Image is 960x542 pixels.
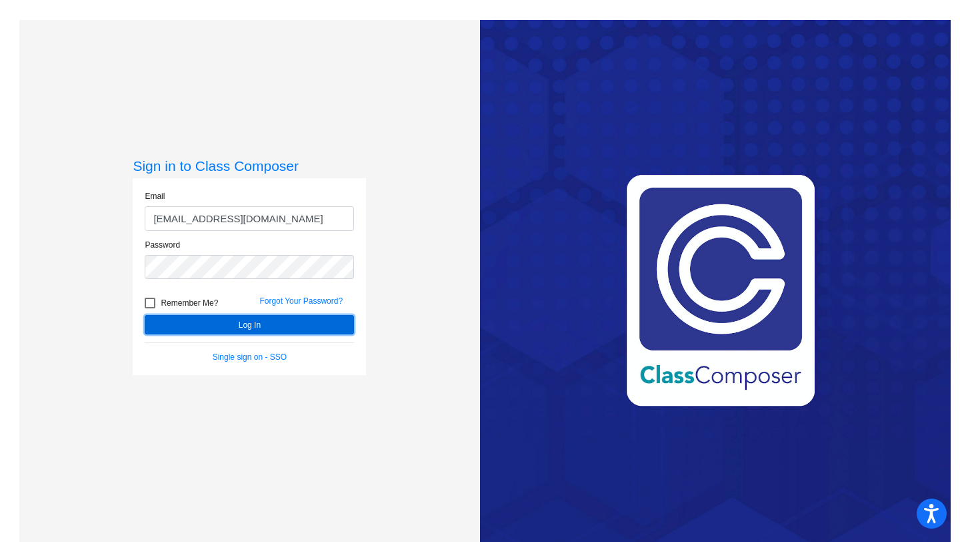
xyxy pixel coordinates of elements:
button: Log In [145,315,354,334]
label: Password [145,239,180,251]
a: Forgot Your Password? [259,296,343,306]
label: Email [145,190,165,202]
a: Single sign on - SSO [213,352,287,362]
h3: Sign in to Class Composer [133,158,366,174]
span: Remember Me? [161,295,218,311]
